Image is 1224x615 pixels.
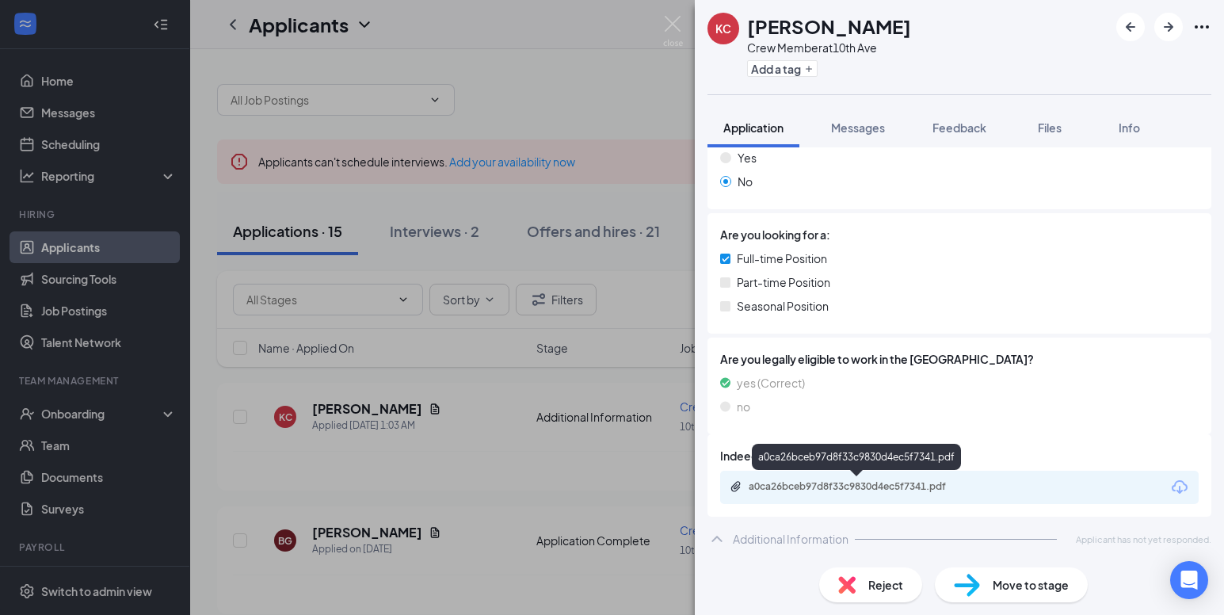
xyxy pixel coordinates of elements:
span: Application [723,120,784,135]
svg: Plus [804,64,814,74]
div: KC [715,21,731,36]
span: yes (Correct) [737,374,805,392]
svg: ArrowRight [1159,17,1178,36]
a: Paperclipa0ca26bceb97d8f33c9830d4ec5f7341.pdf [730,480,986,495]
span: Applicant has not yet responded. [1076,533,1211,546]
div: Crew Member at 10th Ave [747,40,911,55]
button: PlusAdd a tag [747,60,818,77]
span: No [738,173,753,190]
span: no [737,398,750,415]
svg: Download [1170,478,1189,497]
button: ArrowRight [1154,13,1183,41]
div: Open Intercom Messenger [1170,561,1208,599]
span: Are you legally eligible to work in the [GEOGRAPHIC_DATA]? [720,350,1199,368]
span: Feedback [932,120,986,135]
span: Info [1119,120,1140,135]
button: ArrowLeftNew [1116,13,1145,41]
span: Are you looking for a: [720,226,830,243]
span: Messages [831,120,885,135]
span: Indeed Resume [720,447,803,464]
h1: [PERSON_NAME] [747,13,911,40]
svg: ArrowLeftNew [1121,17,1140,36]
span: Files [1038,120,1062,135]
svg: ChevronUp [707,529,726,548]
span: Part-time Position [737,273,830,291]
div: a0ca26bceb97d8f33c9830d4ec5f7341.pdf [749,480,970,493]
span: Move to stage [993,576,1069,594]
div: Additional Information [733,531,848,547]
span: Reject [868,576,903,594]
svg: Paperclip [730,480,742,493]
span: Seasonal Position [737,297,829,315]
span: Yes [738,149,757,166]
svg: Ellipses [1192,17,1211,36]
span: Full-time Position [737,250,827,267]
div: a0ca26bceb97d8f33c9830d4ec5f7341.pdf [752,444,961,470]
